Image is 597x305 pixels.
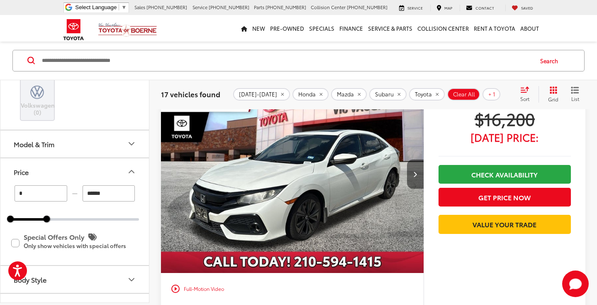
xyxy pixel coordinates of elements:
[14,140,54,148] div: Model & Trim
[375,91,394,98] span: Subaru
[393,5,429,11] a: Service
[488,91,495,98] span: + 1
[75,4,127,10] a: Select Language​
[21,82,54,116] label: Volkswagen (0)
[41,51,532,71] input: Search by Make, Model, or Keyword
[439,215,571,234] a: Value Your Trade
[239,91,277,98] span: [DATE]-[DATE]
[209,4,249,10] span: [PHONE_NUMBER]
[307,15,337,42] a: Specials
[161,76,424,274] img: 2019 Honda Civic EX
[565,86,585,103] button: List View
[369,88,407,101] button: remove Subaru
[193,4,207,10] span: Service
[127,167,136,177] div: Price
[14,168,29,176] div: Price
[75,4,117,10] span: Select Language
[11,230,138,257] label: Special Offers Only
[430,5,458,11] a: Map
[70,190,80,197] span: —
[347,4,387,10] span: [PHONE_NUMBER]
[409,88,445,101] button: remove Toyota
[298,91,316,98] span: Honda
[415,91,432,98] span: Toyota
[439,108,571,129] span: $16,200
[134,4,145,10] span: Sales
[14,275,46,283] div: Body Style
[311,4,346,10] span: Collision Center
[415,15,471,42] a: Collision Center
[539,86,565,103] button: Grid View
[337,15,366,42] a: Finance
[482,88,500,101] button: + 1
[127,274,136,284] div: Body Style
[24,243,138,248] p: Only show vehicles with special offers
[254,4,264,10] span: Parts
[520,95,529,102] span: Sort
[15,185,67,202] input: minimum Buy price
[250,15,268,42] a: New
[439,188,571,207] button: Get Price Now
[562,271,589,297] svg: Start Chat
[532,50,570,71] button: Search
[83,185,135,202] input: maximum Buy price
[407,5,423,10] span: Service
[439,165,571,184] a: Check Availability
[444,5,452,10] span: Map
[233,88,290,101] button: remove 2018-2025
[127,139,136,149] div: Model & Trim
[453,91,475,98] span: Clear All
[571,95,579,102] span: List
[0,266,150,293] button: Body StyleBody Style
[268,15,307,42] a: Pre-Owned
[337,91,354,98] span: Mazda
[439,133,571,141] span: [DATE] Price:
[0,158,150,185] button: PricePrice
[161,76,424,273] div: 2019 Honda Civic EX 0
[516,86,539,103] button: Select sort value
[521,5,533,10] span: Saved
[58,16,89,43] img: Toyota
[460,5,500,11] a: Contact
[366,15,415,42] a: Service & Parts: Opens in a new tab
[407,160,424,189] button: Next image
[26,82,49,102] img: Vic Vaughan Toyota of Boerne in Boerne, TX)
[518,15,541,42] a: About
[161,89,220,99] span: 17 vehicles found
[266,4,306,10] span: [PHONE_NUMBER]
[161,76,424,273] a: 2019 Honda Civic EX2019 Honda Civic EX2019 Honda Civic EX2019 Honda Civic EX
[121,4,127,10] span: ▼
[471,15,518,42] a: Rent a Toyota
[447,88,480,101] button: Clear All
[331,88,367,101] button: remove Mazda
[548,96,558,103] span: Grid
[239,15,250,42] a: Home
[475,5,494,10] span: Contact
[0,130,150,157] button: Model & TrimModel & Trim
[98,22,157,37] img: Vic Vaughan Toyota of Boerne
[292,88,329,101] button: remove Honda
[505,5,539,11] a: My Saved Vehicles
[562,271,589,297] button: Toggle Chat Window
[146,4,187,10] span: [PHONE_NUMBER]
